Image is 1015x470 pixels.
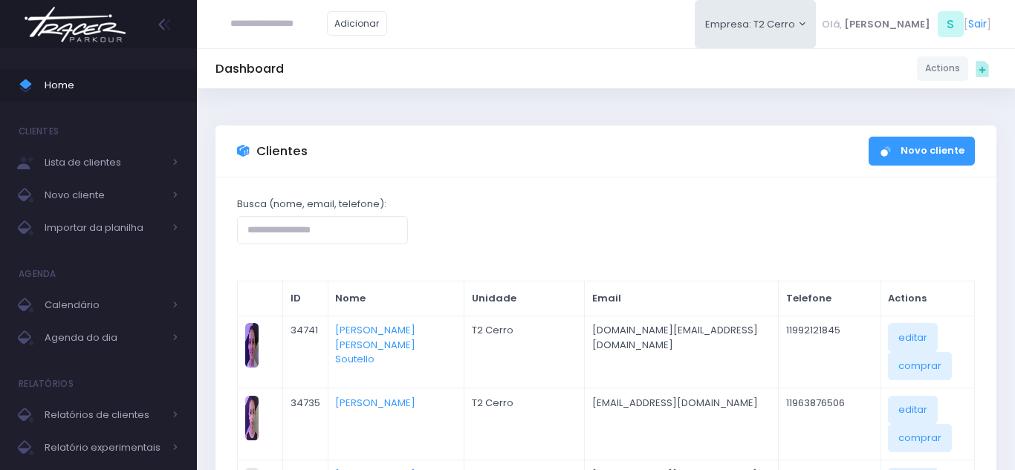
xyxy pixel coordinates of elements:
td: T2 Cerro [464,316,585,388]
a: editar [888,396,938,424]
span: Importar da planilha [45,218,163,238]
th: Email [585,281,779,316]
span: S [938,11,964,37]
th: ID [283,281,328,316]
a: Actions [917,56,968,81]
a: [PERSON_NAME] [335,396,415,410]
span: Relatório experimentais [45,438,163,457]
td: 34741 [283,316,328,388]
span: [PERSON_NAME] [844,17,930,32]
h4: Agenda [19,259,56,289]
h5: Dashboard [215,62,284,76]
span: Olá, [822,17,842,32]
th: Nome [328,281,464,316]
a: Adicionar [327,11,388,36]
td: [DOMAIN_NAME][EMAIL_ADDRESS][DOMAIN_NAME] [585,316,779,388]
th: Telefone [779,281,881,316]
span: Home [45,76,178,95]
td: 11963876506 [779,388,881,460]
span: Novo cliente [45,186,163,205]
a: Sair [968,16,987,32]
h4: Relatórios [19,369,74,399]
label: Busca (nome, email, telefone): [237,197,386,212]
a: editar [888,323,938,351]
th: Unidade [464,281,585,316]
span: Lista de clientes [45,153,163,172]
a: [PERSON_NAME] [PERSON_NAME] Soutello [335,323,415,366]
a: comprar [888,352,952,380]
td: 11992121845 [779,316,881,388]
h3: Clientes [256,144,308,159]
th: Actions [881,281,974,316]
td: [EMAIL_ADDRESS][DOMAIN_NAME] [585,388,779,460]
span: Agenda do dia [45,328,163,347]
div: [ ] [816,7,996,41]
td: 34735 [283,388,328,460]
span: Relatórios de clientes [45,405,163,425]
a: comprar [888,424,952,452]
span: Calendário [45,296,163,315]
a: Novo cliente [869,137,975,166]
td: T2 Cerro [464,388,585,460]
h4: Clientes [19,117,59,146]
